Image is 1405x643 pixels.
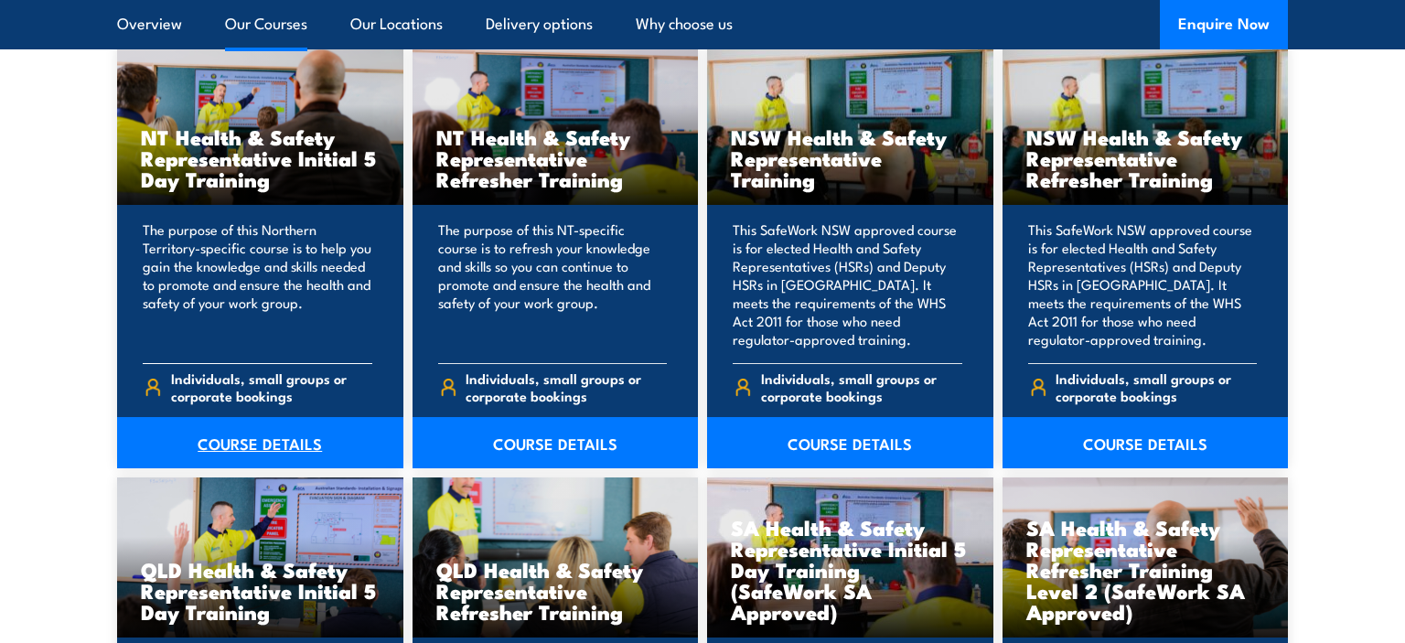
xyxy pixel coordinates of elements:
[1026,126,1265,189] h3: NSW Health & Safety Representative Refresher Training
[1028,220,1258,348] p: This SafeWork NSW approved course is for elected Health and Safety Representatives (HSRs) and Dep...
[143,220,372,348] p: The purpose of this Northern Territory-specific course is to help you gain the knowledge and skil...
[436,126,675,189] h3: NT Health & Safety Representative Refresher Training
[731,126,970,189] h3: NSW Health & Safety Representative Training
[117,417,403,468] a: COURSE DETAILS
[1056,370,1257,404] span: Individuals, small groups or corporate bookings
[707,417,993,468] a: COURSE DETAILS
[141,559,380,622] h3: QLD Health & Safety Representative Initial 5 Day Training
[438,220,668,348] p: The purpose of this NT-specific course is to refresh your knowledge and skills so you can continu...
[733,220,962,348] p: This SafeWork NSW approved course is for elected Health and Safety Representatives (HSRs) and Dep...
[466,370,667,404] span: Individuals, small groups or corporate bookings
[1026,517,1265,622] h3: SA Health & Safety Representative Refresher Training Level 2 (SafeWork SA Approved)
[413,417,699,468] a: COURSE DETAILS
[436,559,675,622] h3: QLD Health & Safety Representative Refresher Training
[1003,417,1289,468] a: COURSE DETAILS
[761,370,962,404] span: Individuals, small groups or corporate bookings
[171,370,372,404] span: Individuals, small groups or corporate bookings
[731,517,970,622] h3: SA Health & Safety Representative Initial 5 Day Training (SafeWork SA Approved)
[141,126,380,189] h3: NT Health & Safety Representative Initial 5 Day Training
